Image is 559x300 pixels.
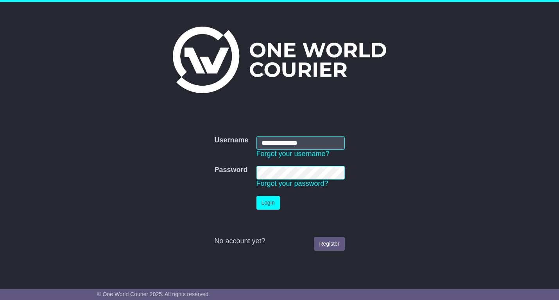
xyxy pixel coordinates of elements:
a: Forgot your username? [256,150,330,158]
button: Login [256,196,280,210]
span: © One World Courier 2025. All rights reserved. [97,291,210,297]
div: No account yet? [214,237,344,246]
img: One World [173,27,386,93]
label: Password [214,166,247,174]
a: Register [314,237,344,251]
a: Forgot your password? [256,180,328,187]
label: Username [214,136,248,145]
